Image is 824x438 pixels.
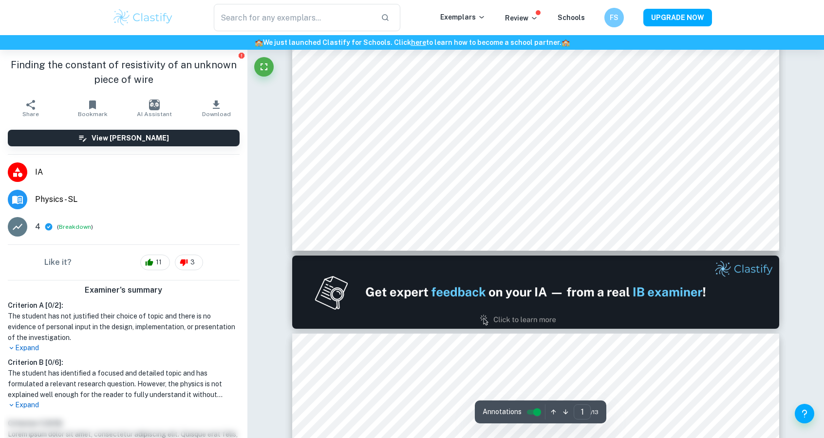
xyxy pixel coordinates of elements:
span: Annotations [483,407,522,417]
span: 11 [150,258,167,267]
h1: The student has not justified their choice of topic and there is no evidence of personal input in... [8,311,240,343]
button: Fullscreen [254,57,274,77]
a: Schools [558,14,585,21]
h1: The student has identified a focused and detailed topic and has formulated a relevant research qu... [8,368,240,400]
p: Review [505,13,538,23]
img: Clastify logo [112,8,174,27]
span: AI Assistant [137,111,172,118]
button: UPGRADE NOW [643,9,712,26]
span: ( ) [57,222,93,232]
span: 🏫 [562,39,570,46]
img: AI Assistant [149,100,160,110]
h6: View [PERSON_NAME] [92,133,169,143]
div: 3 [175,255,203,270]
button: View [PERSON_NAME] [8,130,240,146]
input: Search for any exemplars... [214,4,373,31]
button: Bookmark [62,95,124,122]
p: 4 [35,221,40,233]
a: here [411,39,426,46]
button: Report issue [238,52,245,59]
h6: We just launched Clastify for Schools. Click to learn how to become a school partner. [2,37,822,48]
h6: Like it? [44,257,72,268]
div: 11 [140,255,170,270]
p: Expand [8,343,240,353]
h6: Criterion B [ 0 / 6 ]: [8,357,240,368]
span: Share [22,111,39,118]
img: Ad [292,256,779,329]
span: Physics - SL [35,194,240,205]
button: Help and Feedback [795,404,814,423]
span: 🏫 [255,39,263,46]
span: 3 [185,258,200,267]
button: FS [604,8,624,27]
button: AI Assistant [124,95,186,122]
span: / 13 [591,408,599,417]
button: Breakdown [59,222,91,231]
span: Download [202,111,231,118]
h1: Finding the constant of resistivity of an unknown piece of wire [8,58,240,87]
h6: Criterion A [ 0 / 2 ]: [8,300,240,311]
button: Download [186,95,247,122]
span: IA [35,166,240,178]
h6: Examiner's summary [4,284,243,296]
p: Expand [8,400,240,410]
h6: FS [609,12,620,23]
p: Exemplars [440,12,486,22]
span: Bookmark [78,111,108,118]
